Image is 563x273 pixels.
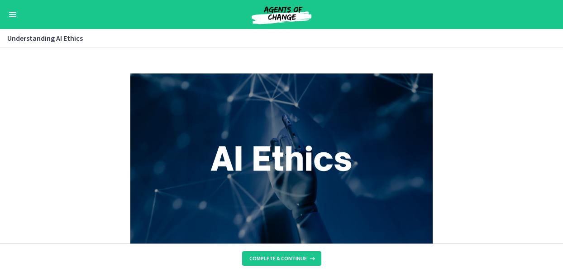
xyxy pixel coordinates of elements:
button: Enable menu [7,9,18,20]
span: Complete & continue [249,255,307,262]
img: Agents of Change [227,4,336,25]
h3: Understanding AI Ethics [7,33,545,44]
img: Black_Minimalist_Modern_AI_Robot_Presentation_%282%29.png [130,73,433,244]
button: Complete & continue [242,251,321,266]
